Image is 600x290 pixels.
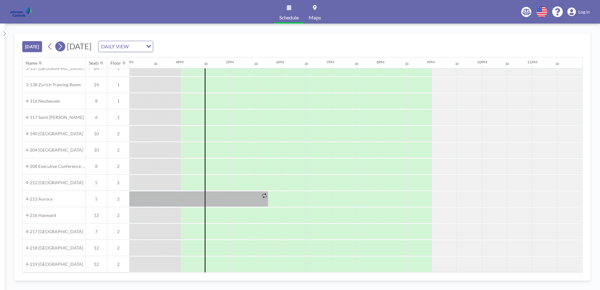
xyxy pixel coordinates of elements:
[89,60,99,66] div: Seats
[26,60,37,66] div: Name
[107,147,129,153] span: 2
[86,147,107,153] span: 10
[276,60,284,64] div: 6PM
[126,60,133,64] div: 3PM
[22,41,42,52] button: [DATE]
[23,115,84,120] span: 4-117 Saint [PERSON_NAME]
[107,261,129,267] span: 2
[100,42,130,51] span: DAILY VIEW
[23,245,83,251] span: 4-218 [GEOGRAPHIC_DATA]
[23,147,83,153] span: 4-204 [GEOGRAPHIC_DATA]
[86,261,107,267] span: 12
[23,196,52,202] span: 4-213 Aurora
[204,62,208,66] div: 30
[23,164,85,169] span: 4-208 Executive Conference Room
[555,62,559,66] div: 30
[23,180,83,185] span: 4-212 [GEOGRAPHIC_DATA]
[86,245,107,251] span: 12
[67,41,92,51] span: [DATE]
[505,62,509,66] div: 30
[131,42,142,51] input: Search for option
[86,180,107,185] span: 5
[107,180,129,185] span: 2
[377,60,384,64] div: 8PM
[107,212,129,218] span: 2
[86,115,107,120] span: 6
[567,8,590,16] a: Log in
[455,62,459,66] div: 30
[86,98,107,104] span: 8
[23,212,56,218] span: 4-216 Hayward
[279,15,299,20] span: Schedule
[23,98,60,104] span: 4-116 Neuheusen
[176,60,184,64] div: 4PM
[86,212,107,218] span: 12
[226,60,234,64] div: 5PM
[86,82,107,88] span: 24
[107,245,129,251] span: 2
[23,131,83,137] span: 4-140 [GEOGRAPHIC_DATA]
[304,62,308,66] div: 30
[578,9,590,15] span: Log in
[355,62,358,66] div: 30
[154,62,158,66] div: 30
[107,115,129,120] span: 1
[86,164,107,169] span: 8
[23,82,81,88] span: 3-138 Zurich Training Room
[254,62,258,66] div: 30
[107,82,129,88] span: 1
[86,196,107,202] span: 5
[107,229,129,234] span: 2
[86,229,107,234] span: 7
[107,98,129,104] span: 1
[427,60,435,64] div: 9PM
[309,15,321,20] span: Maps
[477,60,487,64] div: 10PM
[110,60,121,66] div: Floor
[10,6,32,18] img: organization-logo
[107,164,129,169] span: 2
[86,131,107,137] span: 10
[326,60,334,64] div: 7PM
[107,131,129,137] span: 2
[23,261,83,267] span: 4-219 [GEOGRAPHIC_DATA]
[107,196,129,202] span: 2
[405,62,409,66] div: 30
[99,41,153,52] div: Search for option
[23,229,83,234] span: 4-217 [GEOGRAPHIC_DATA]
[527,60,537,64] div: 11PM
